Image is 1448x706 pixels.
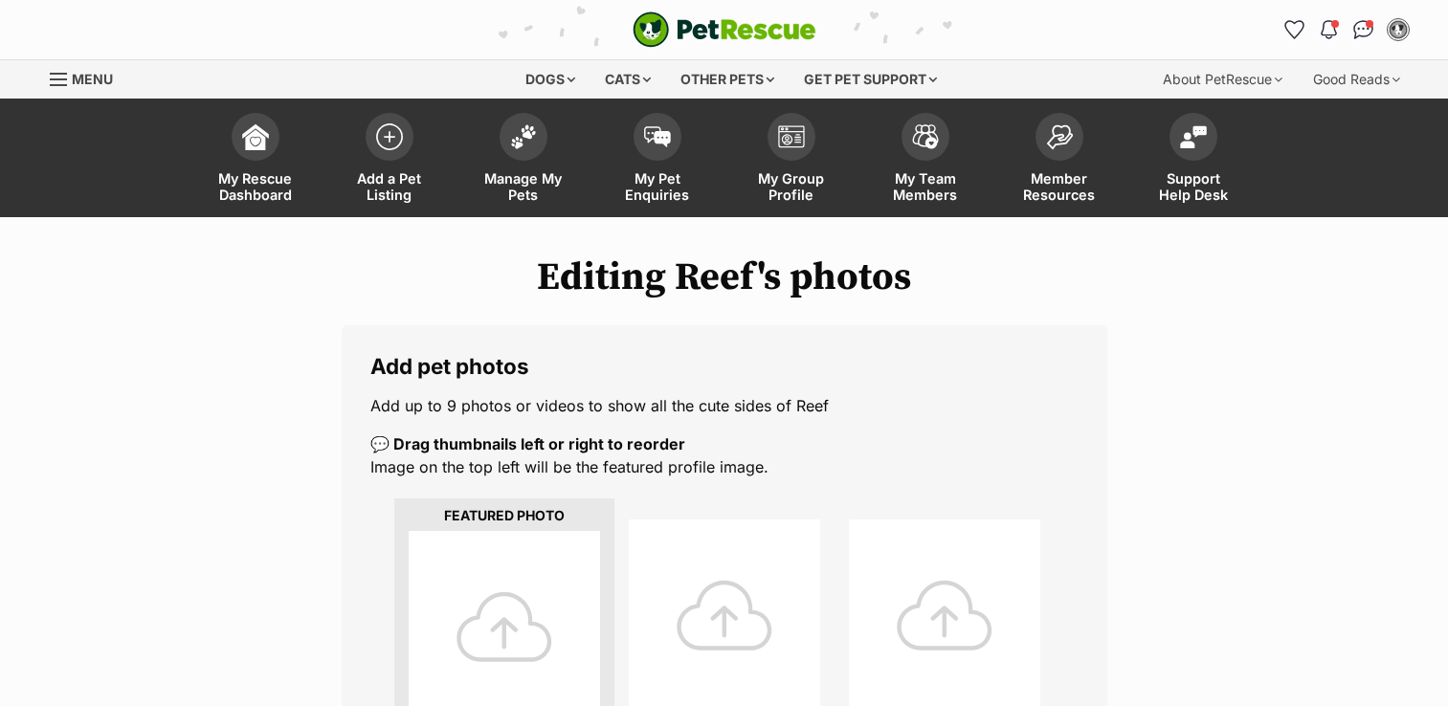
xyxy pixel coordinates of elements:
[633,11,816,48] img: logo-cat-932fe2b9b8326f06289b0f2fb663e598f794de774fb13d1741a6617ecf9a85b4.svg
[457,103,590,217] a: Manage My Pets
[1383,14,1414,45] button: My account
[512,60,589,99] div: Dogs
[614,170,701,203] span: My Pet Enquiries
[992,103,1126,217] a: Member Resources
[346,170,433,203] span: Add a Pet Listing
[724,103,858,217] a: My Group Profile
[1314,14,1345,45] button: Notifications
[323,103,457,217] a: Add a Pet Listing
[480,170,567,203] span: Manage My Pets
[1150,170,1236,203] span: Support Help Desk
[1300,60,1414,99] div: Good Reads
[633,11,816,48] a: PetRescue
[791,60,950,99] div: Get pet support
[1046,124,1073,150] img: member-resources-icon-8e73f808a243e03378d46382f2149f9095a855e16c252ad45f914b54edf8863c.svg
[858,103,992,217] a: My Team Members
[644,126,671,147] img: pet-enquiries-icon-7e3ad2cf08bfb03b45e93fb7055b45f3efa6380592205ae92323e6603595dc1f.svg
[1149,60,1296,99] div: About PetRescue
[1126,103,1260,217] a: Support Help Desk
[1389,20,1408,39] img: Joanne Gibbs profile pic
[376,123,403,150] img: add-pet-listing-icon-0afa8454b4691262ce3f59096e99ab1cd57d4a30225e0717b998d2c9b9846f56.svg
[1016,170,1103,203] span: Member Resources
[1353,20,1373,39] img: chat-41dd97257d64d25036548639549fe6c8038ab92f7586957e7f3b1b290dea8141.svg
[370,354,1079,379] legend: Add pet photos
[242,123,269,150] img: dashboard-icon-eb2f2d2d3e046f16d808141f083e7271f6b2e854fb5c12c21221c1fb7104beca.svg
[1180,125,1207,148] img: help-desk-icon-fdf02630f3aa405de69fd3d07c3f3aa587a6932b1a1747fa1d2bba05be0121f9.svg
[212,170,299,203] span: My Rescue Dashboard
[591,60,664,99] div: Cats
[50,60,126,95] a: Menu
[510,124,537,149] img: manage-my-pets-icon-02211641906a0b7f246fdf0571729dbe1e7629f14944591b6c1af311fb30b64b.svg
[189,103,323,217] a: My Rescue Dashboard
[667,60,788,99] div: Other pets
[50,255,1399,299] h1: Editing Reef's photos
[370,394,1079,417] p: Add up to 9 photos or videos to show all the cute sides of Reef
[1348,14,1379,45] a: Conversations
[370,432,1079,478] p: Image on the top left will be the featured profile image.
[1280,14,1414,45] ul: Account quick links
[912,124,939,149] img: team-members-icon-5396bd8760b3fe7c0b43da4ab00e1e3bb1a5d9ba89233759b79545d2d3fc5d0d.svg
[748,170,835,203] span: My Group Profile
[882,170,969,203] span: My Team Members
[370,434,685,453] b: 💬 Drag thumbnails left or right to reorder
[778,125,805,148] img: group-profile-icon-3fa3cf56718a62981997c0bc7e787c4b2cf8bcc04b72c1350f741eb67cf2f40e.svg
[72,71,113,87] span: Menu
[590,103,724,217] a: My Pet Enquiries
[1321,20,1336,39] img: notifications-46538b983faf8c2785f20acdc204bb7945ddae34d4c08c2a6579f10ce5e182be.svg
[1280,14,1310,45] a: Favourites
